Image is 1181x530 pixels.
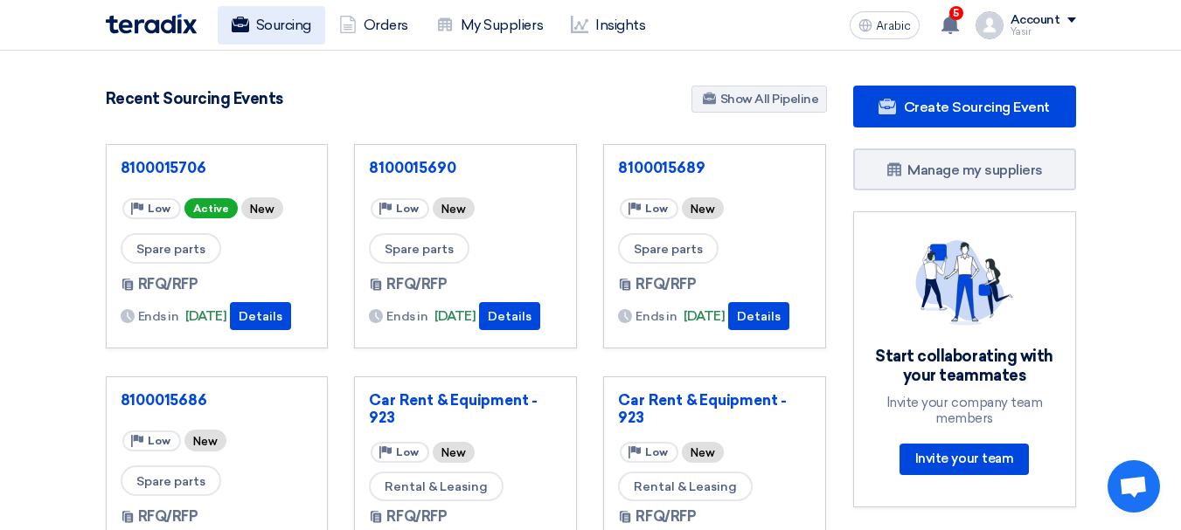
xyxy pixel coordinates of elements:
[634,242,703,257] font: Spare parts
[239,309,282,324] font: Details
[121,391,207,409] font: 8100015686
[634,479,737,494] font: Rental & Leasing
[953,7,959,19] font: 5
[850,11,920,39] button: Arabic
[185,308,226,324] font: [DATE]
[369,159,455,176] font: 8100015690
[557,6,659,45] a: Insights
[386,508,447,525] font: RFQ/RFP
[138,276,198,293] font: RFQ/RFP
[595,17,645,33] font: Insights
[915,451,1013,466] font: Invite your team
[618,391,811,426] a: Car Rent & Equipment - 923
[325,6,422,45] a: Orders
[396,203,419,215] font: Low
[386,276,447,293] font: RFQ/RFP
[441,203,466,216] font: New
[618,159,811,176] a: 8100015689
[434,308,476,324] font: [DATE]
[907,162,1043,178] font: Manage my suppliers
[369,159,562,176] a: 8100015690
[691,203,715,216] font: New
[737,309,781,324] font: Details
[886,395,1042,426] font: Invite your company team members
[422,6,557,45] a: My Suppliers
[684,308,725,324] font: [DATE]
[369,391,562,426] a: Car Rent & Equipment - 923
[106,14,197,34] img: Teradix logo
[900,444,1029,475] a: Invite your team
[488,309,531,324] font: Details
[618,391,787,426] font: Car Rent & Equipment - 923
[138,508,198,525] font: RFQ/RFP
[364,17,408,33] font: Orders
[121,391,314,409] a: 8100015686
[386,309,427,324] font: Ends in
[148,203,170,215] font: Low
[461,17,543,33] font: My Suppliers
[441,446,466,459] font: New
[1108,460,1160,513] a: Open chat
[618,159,705,176] font: 8100015689
[1011,26,1032,38] font: Yasir
[250,203,274,216] font: New
[904,99,1050,115] font: Create Sourcing Event
[720,92,819,107] font: Show All Pipeline
[636,276,696,293] font: RFQ/RFP
[136,474,205,489] font: Spare parts
[136,242,205,257] font: Spare parts
[976,11,1004,39] img: profile_test.png
[876,18,911,33] font: Arabic
[385,479,488,494] font: Rental & Leasing
[148,435,170,447] font: Low
[256,17,311,33] font: Sourcing
[645,446,668,458] font: Low
[396,446,419,458] font: Low
[636,508,696,525] font: RFQ/RFP
[193,435,218,448] font: New
[691,446,715,459] font: New
[875,347,1052,386] font: Start collaborating with your teammates
[853,148,1076,190] a: Manage my suppliers
[385,242,454,257] font: Spare parts
[121,159,314,176] a: 8100015706
[479,302,540,330] button: Details
[645,203,668,215] font: Low
[218,6,325,45] a: Sourcing
[691,86,827,113] a: Show All Pipeline
[106,89,283,108] font: Recent Sourcing Events
[728,302,789,330] button: Details
[636,309,677,324] font: Ends in
[1011,12,1060,27] font: Account
[915,240,1013,326] img: invite_your_team.svg
[121,159,206,176] font: 8100015706
[230,302,291,330] button: Details
[369,391,538,426] font: Car Rent & Equipment - 923
[138,309,179,324] font: Ends in
[193,203,229,215] font: Active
